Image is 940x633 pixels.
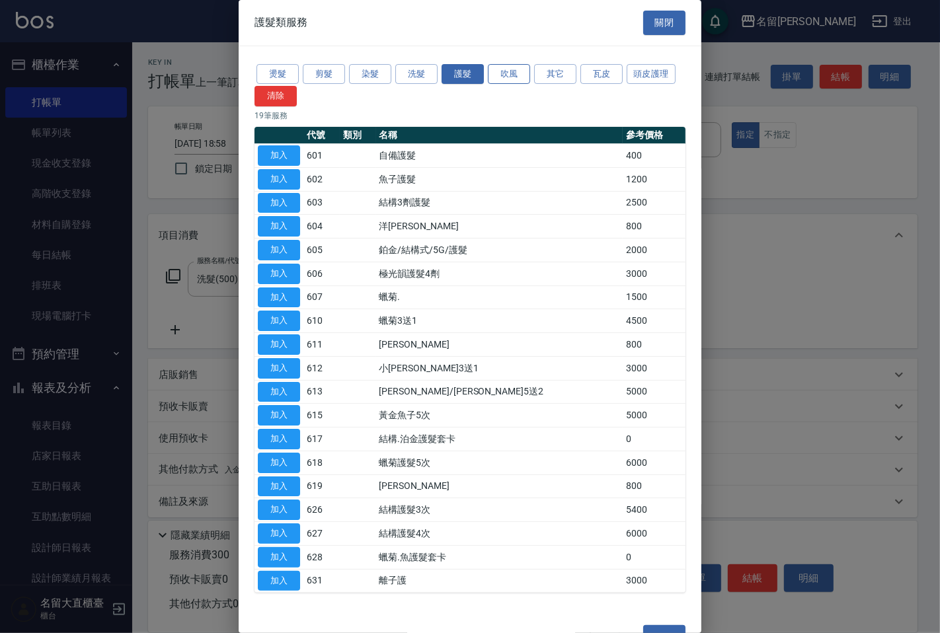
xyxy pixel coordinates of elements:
[623,309,685,333] td: 4500
[623,191,685,215] td: 2500
[303,451,340,474] td: 618
[376,474,623,498] td: [PERSON_NAME]
[623,127,685,144] th: 參考價格
[376,380,623,404] td: [PERSON_NAME]/[PERSON_NAME]5送2
[623,333,685,357] td: 800
[303,167,340,191] td: 602
[349,64,391,85] button: 染髮
[623,285,685,309] td: 1500
[623,522,685,546] td: 6000
[258,523,300,544] button: 加入
[303,215,340,239] td: 604
[258,334,300,355] button: 加入
[258,287,300,308] button: 加入
[376,498,623,522] td: 結構護髮3次
[376,356,623,380] td: 小[PERSON_NAME]3送1
[623,144,685,168] td: 400
[258,476,300,497] button: 加入
[623,474,685,498] td: 800
[303,356,340,380] td: 612
[623,451,685,474] td: 6000
[376,144,623,168] td: 自備護髮
[256,64,299,85] button: 燙髮
[623,262,685,285] td: 3000
[623,239,685,262] td: 2000
[303,498,340,522] td: 626
[258,264,300,284] button: 加入
[623,380,685,404] td: 5000
[623,428,685,451] td: 0
[303,144,340,168] td: 601
[255,110,685,122] p: 19 筆服務
[376,215,623,239] td: 洋[PERSON_NAME]
[340,127,376,144] th: 類別
[303,239,340,262] td: 605
[303,522,340,546] td: 627
[395,64,438,85] button: 洗髮
[258,216,300,237] button: 加入
[623,498,685,522] td: 5400
[488,64,530,85] button: 吹風
[376,127,623,144] th: 名稱
[376,569,623,593] td: 離子護
[258,169,300,190] button: 加入
[376,191,623,215] td: 結構3劑護髮
[303,262,340,285] td: 606
[303,333,340,357] td: 611
[303,285,340,309] td: 607
[623,167,685,191] td: 1200
[623,215,685,239] td: 800
[623,404,685,428] td: 5000
[376,522,623,546] td: 結構護髮4次
[303,309,340,333] td: 610
[255,16,307,29] span: 護髮類服務
[376,545,623,569] td: 蠟菊.魚護髮套卡
[258,382,300,402] button: 加入
[623,545,685,569] td: 0
[376,451,623,474] td: 蠟菊護髮5次
[376,167,623,191] td: 魚子護髮
[258,193,300,213] button: 加入
[258,405,300,426] button: 加入
[376,262,623,285] td: 極光韻護髮4劑
[258,453,300,473] button: 加入
[303,191,340,215] td: 603
[258,311,300,331] button: 加入
[580,64,623,85] button: 瓦皮
[376,428,623,451] td: 結構.泊金護髮套卡
[258,500,300,520] button: 加入
[534,64,576,85] button: 其它
[623,569,685,593] td: 3000
[643,11,685,35] button: 關閉
[442,64,484,85] button: 護髮
[623,356,685,380] td: 3000
[303,569,340,593] td: 631
[258,145,300,166] button: 加入
[376,309,623,333] td: 蠟菊3送1
[258,240,300,260] button: 加入
[303,474,340,498] td: 619
[258,358,300,379] button: 加入
[303,127,340,144] th: 代號
[627,64,676,85] button: 頭皮護理
[303,380,340,404] td: 613
[258,571,300,591] button: 加入
[255,86,297,106] button: 清除
[376,239,623,262] td: 鉑金/結構式/5G/護髮
[258,547,300,568] button: 加入
[303,545,340,569] td: 628
[376,285,623,309] td: 蠟菊.
[303,428,340,451] td: 617
[258,429,300,449] button: 加入
[376,404,623,428] td: 黃金魚子5次
[303,404,340,428] td: 615
[376,333,623,357] td: [PERSON_NAME]
[303,64,345,85] button: 剪髮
